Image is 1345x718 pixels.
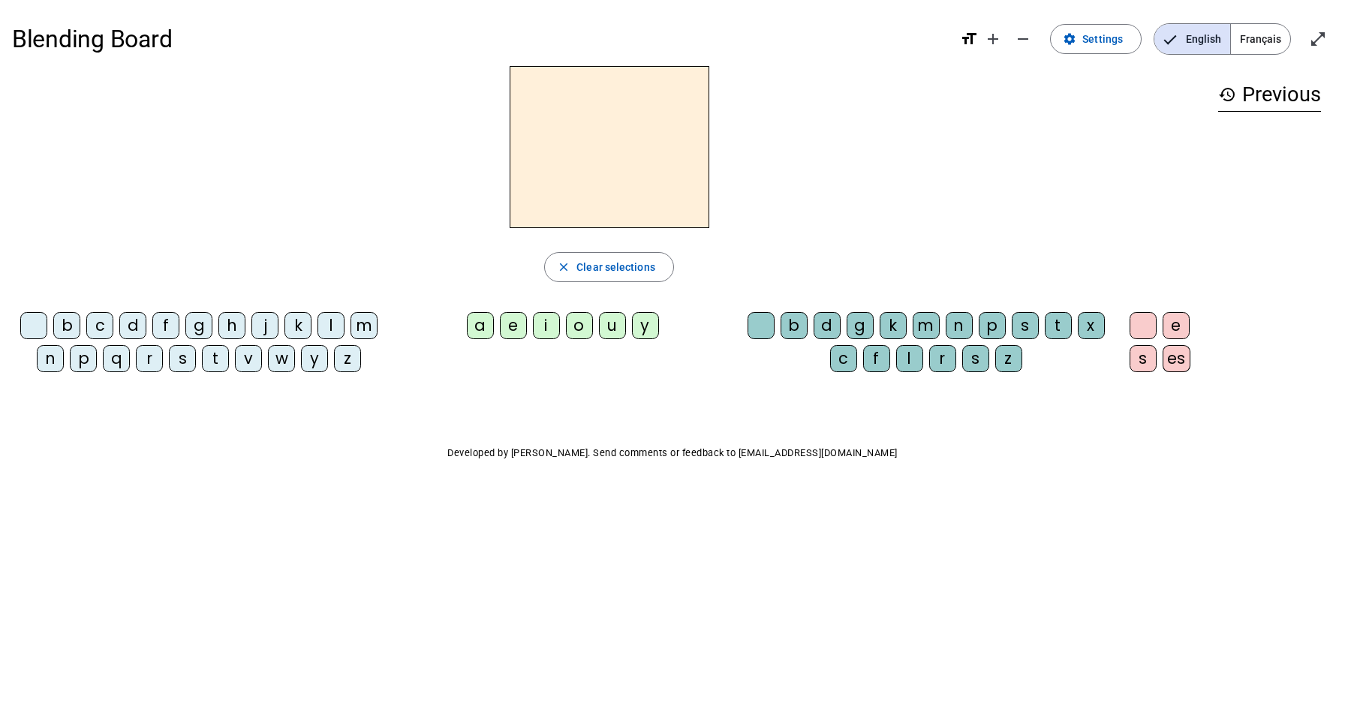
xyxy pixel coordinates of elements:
[70,345,97,372] div: p
[152,312,179,339] div: f
[53,312,80,339] div: b
[119,312,146,339] div: d
[1008,24,1038,54] button: Decrease font size
[1154,23,1291,55] mat-button-toggle-group: Language selection
[984,30,1002,48] mat-icon: add
[251,312,278,339] div: j
[913,312,940,339] div: m
[960,30,978,48] mat-icon: format_size
[202,345,229,372] div: t
[863,345,890,372] div: f
[467,312,494,339] div: a
[1050,24,1142,54] button: Settings
[169,345,196,372] div: s
[334,345,361,372] div: z
[880,312,907,339] div: k
[1218,86,1236,104] mat-icon: history
[557,260,570,274] mat-icon: close
[1218,78,1321,112] h3: Previous
[544,252,674,282] button: Clear selections
[978,24,1008,54] button: Increase font size
[599,312,626,339] div: u
[86,312,113,339] div: c
[1163,345,1190,372] div: es
[268,345,295,372] div: w
[1303,24,1333,54] button: Enter full screen
[830,345,857,372] div: c
[781,312,808,339] div: b
[284,312,311,339] div: k
[946,312,973,339] div: n
[1012,312,1039,339] div: s
[103,345,130,372] div: q
[301,345,328,372] div: y
[351,312,378,339] div: m
[896,345,923,372] div: l
[12,444,1333,462] p: Developed by [PERSON_NAME]. Send comments or feedback to [EMAIL_ADDRESS][DOMAIN_NAME]
[1163,312,1190,339] div: e
[235,345,262,372] div: v
[847,312,874,339] div: g
[814,312,841,339] div: d
[1309,30,1327,48] mat-icon: open_in_full
[962,345,989,372] div: s
[995,345,1022,372] div: z
[136,345,163,372] div: r
[218,312,245,339] div: h
[1154,24,1230,54] span: English
[1078,312,1105,339] div: x
[1063,32,1076,46] mat-icon: settings
[632,312,659,339] div: y
[185,312,212,339] div: g
[1082,30,1123,48] span: Settings
[1130,345,1157,372] div: s
[12,15,948,63] h1: Blending Board
[1045,312,1072,339] div: t
[317,312,345,339] div: l
[533,312,560,339] div: i
[1231,24,1290,54] span: Français
[37,345,64,372] div: n
[929,345,956,372] div: r
[1014,30,1032,48] mat-icon: remove
[500,312,527,339] div: e
[979,312,1006,339] div: p
[576,258,655,276] span: Clear selections
[566,312,593,339] div: o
